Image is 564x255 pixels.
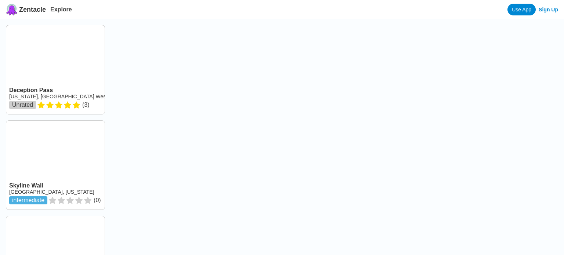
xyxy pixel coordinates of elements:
[9,94,107,99] a: [US_STATE], [GEOGRAPHIC_DATA] West
[507,4,536,15] a: Use App
[6,4,46,15] a: Zentacle logoZentacle
[6,4,18,15] img: Zentacle logo
[50,6,72,12] a: Explore
[19,6,46,14] span: Zentacle
[539,7,558,12] a: Sign Up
